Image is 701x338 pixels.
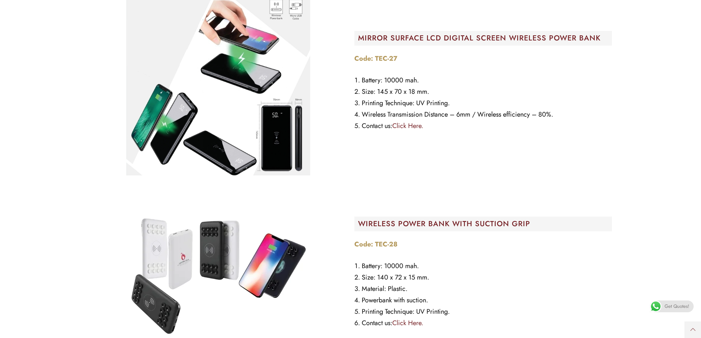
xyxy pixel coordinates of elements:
strong: Code: TEC-27 [354,54,397,63]
li: Battery: 10000 mah. [354,75,612,86]
a: Click Here. [392,318,423,328]
li: Contact us: [354,317,612,329]
li: Printing Technique: UV Printing. [354,306,612,317]
strong: Code: TEC-28 [354,239,397,249]
li: Battery: 10000 mah. [354,260,612,272]
li: Contact us: [354,120,612,132]
li: Wireless Transmission Distance – 6mm / Wireless efficiency – 80%. [354,109,612,120]
li: Powerbank with suction. [354,295,612,306]
li: Size: 145 x 70 x 18 mm. [354,86,612,97]
h2: MIRROR SURFACE LCD DIGITAL SCREEN WIRELESS POWER BANK [358,35,612,42]
h2: WIRELESS POWER BANK WITH SUCTION GRIP [358,220,612,228]
span: Get Quotes! [665,300,689,312]
a: Click Here. [392,121,423,131]
li: Printing Technique: UV Printing. [354,97,612,109]
li: Material: Plastic. [354,283,612,295]
li: Size: 140 x 72 x 15 mm. [354,272,612,283]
